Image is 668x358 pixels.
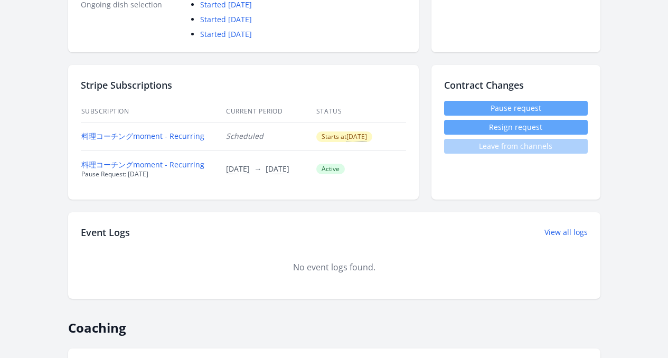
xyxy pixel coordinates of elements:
a: Started [DATE] [200,29,252,39]
th: Status [316,101,406,123]
h2: Stripe Subscriptions [81,78,406,92]
span: → [254,164,261,174]
a: 料理コーチングmoment - Recurring [81,159,204,169]
button: Resign request [444,120,588,135]
h2: Event Logs [81,225,130,240]
div: No event logs found. [81,261,588,274]
span: Active [316,164,345,174]
span: Scheduled [226,131,264,141]
span: Starts at [316,131,372,142]
button: [DATE] [266,164,289,174]
button: [DATE] [226,164,250,174]
div: Pause Request: [DATE] [81,170,213,178]
a: 料理コーチングmoment - Recurring [81,131,204,141]
button: [DATE] [346,133,367,141]
span: Leave from channels [444,139,588,154]
th: Current Period [225,101,316,123]
a: Pause request [444,101,588,116]
h2: Contract Changes [444,78,588,92]
a: View all logs [544,227,588,238]
th: Subscription [81,101,226,123]
a: Started [DATE] [200,14,252,24]
h2: Coaching [68,312,600,336]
